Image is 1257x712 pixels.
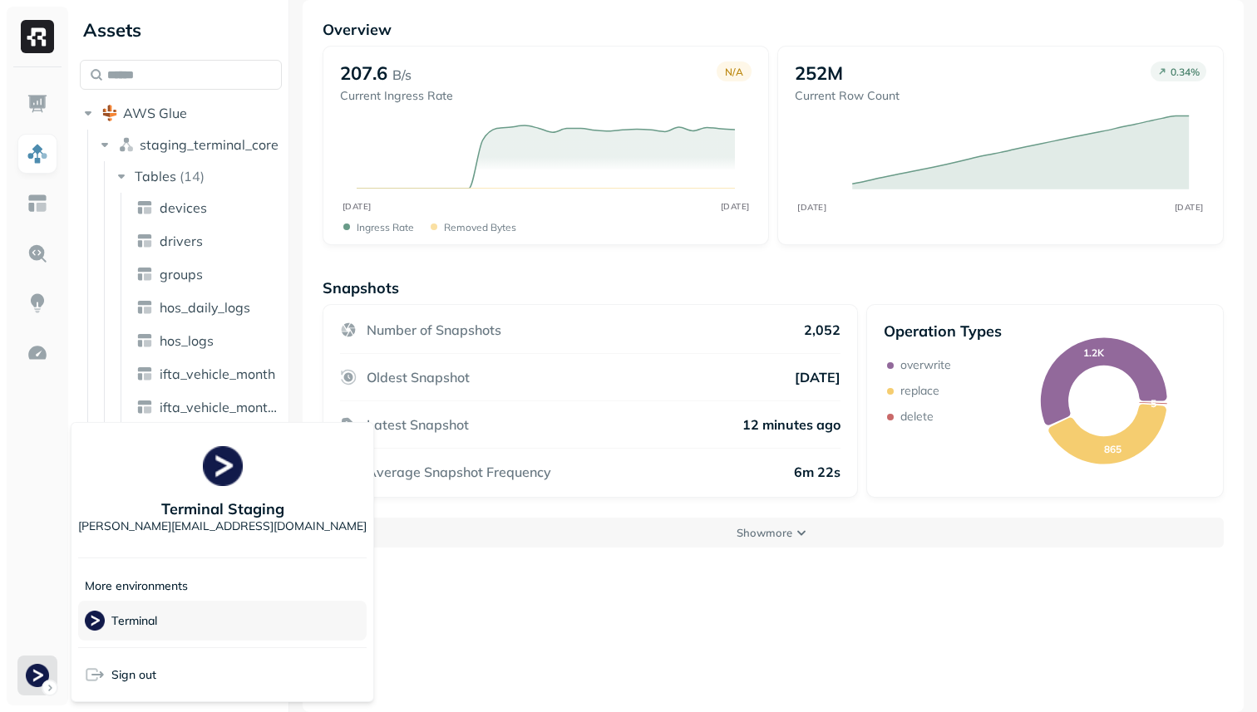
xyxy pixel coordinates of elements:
[85,611,105,631] img: Terminal
[85,578,188,594] p: More environments
[161,499,284,518] p: Terminal Staging
[111,667,156,683] span: Sign out
[203,446,243,486] img: Terminal Staging
[78,518,367,534] p: [PERSON_NAME][EMAIL_ADDRESS][DOMAIN_NAME]
[111,613,157,629] p: Terminal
